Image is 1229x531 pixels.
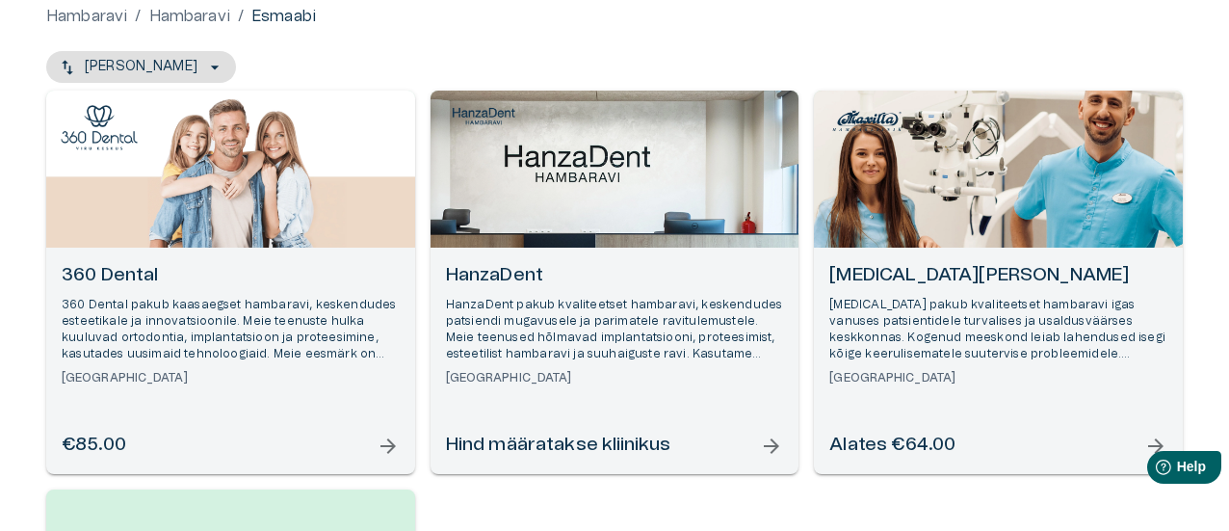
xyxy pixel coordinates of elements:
a: Open selected supplier available booking dates [46,91,415,474]
a: Hambaravi [149,5,230,28]
a: Hambaravi [46,5,127,28]
span: arrow_forward [760,435,783,458]
h6: 360 Dental [62,263,400,289]
p: / [135,5,141,28]
h6: €85.00 [62,433,126,459]
p: 360 Dental pakub kaasaegset hambaravi, keskendudes esteetikale ja innovatsioonile. Meie teenuste ... [62,297,400,363]
img: HanzaDent logo [445,105,522,129]
a: Open selected supplier available booking dates [814,91,1183,474]
p: / [238,5,244,28]
h6: Alates €64.00 [829,433,955,459]
p: Esmaabi [251,5,316,28]
h6: Hind määratakse kliinikus [446,433,671,459]
span: arrow_forward [1144,435,1167,458]
h6: HanzaDent [446,263,784,289]
span: arrow_forward [377,435,400,458]
img: 360 Dental logo [61,105,138,150]
p: [PERSON_NAME] [85,57,197,77]
iframe: Help widget launcher [1079,443,1229,497]
p: [MEDICAL_DATA] pakub kvaliteetset hambaravi igas vanuses patsientidele turvalises ja usaldusväärs... [829,297,1167,363]
img: Maxilla Hambakliinik logo [828,105,905,136]
h6: [GEOGRAPHIC_DATA] [446,370,784,386]
a: Open selected supplier available booking dates [431,91,799,474]
h6: [MEDICAL_DATA][PERSON_NAME] [829,263,1167,289]
h6: [GEOGRAPHIC_DATA] [62,370,400,386]
h6: [GEOGRAPHIC_DATA] [829,370,1167,386]
button: [PERSON_NAME] [46,51,236,83]
p: HanzaDent pakub kvaliteetset hambaravi, keskendudes patsiendi mugavusele ja parimatele ravitulemu... [446,297,784,363]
